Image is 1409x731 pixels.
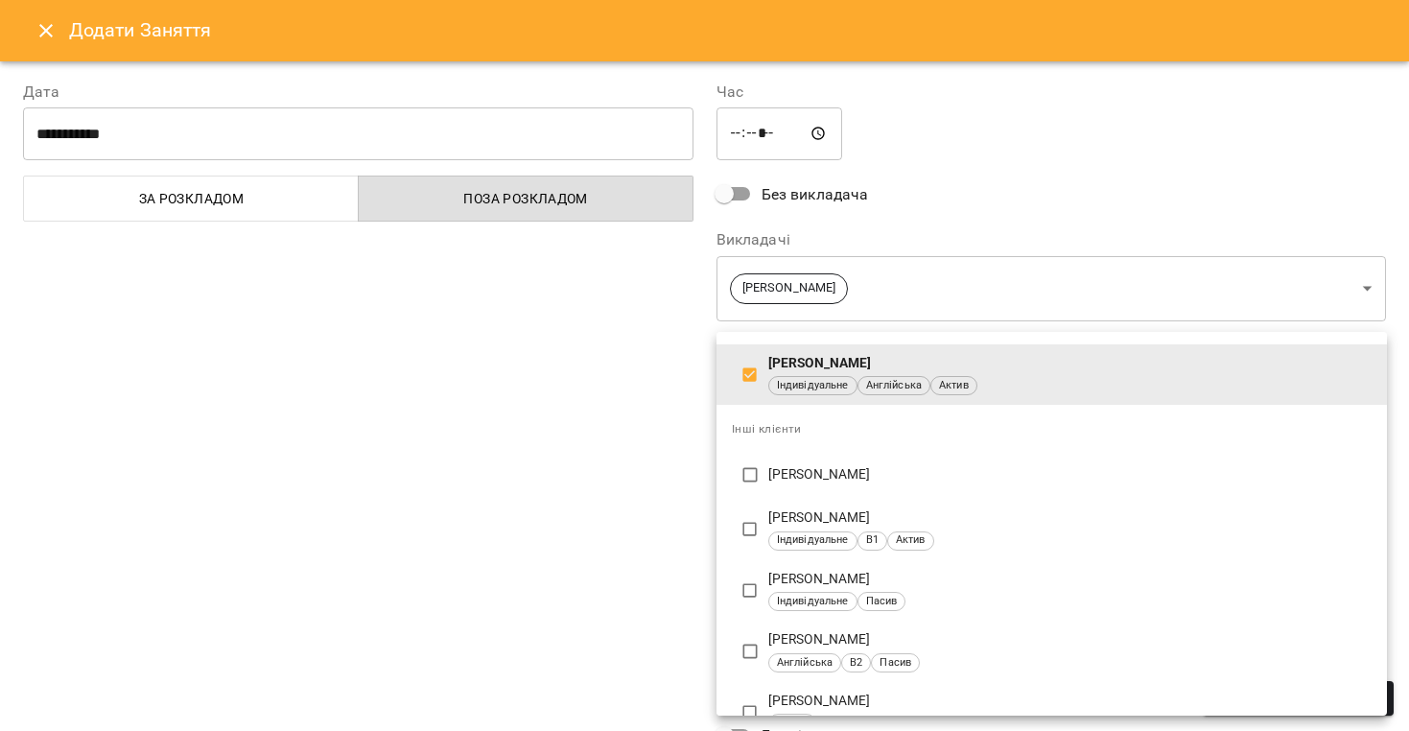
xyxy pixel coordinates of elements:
[931,378,976,394] span: Актив
[858,378,929,394] span: Англійська
[858,532,886,549] span: В1
[768,630,1372,649] p: [PERSON_NAME]
[768,465,1372,484] p: [PERSON_NAME]
[769,532,857,549] span: Індивідуальне
[872,655,919,672] span: Пасив
[842,655,870,672] span: В2
[768,508,1372,528] p: [PERSON_NAME]
[768,692,1372,711] p: [PERSON_NAME]
[858,594,905,610] span: Пасив
[769,655,840,672] span: Англійська
[732,422,802,436] span: Інші клієнти
[768,354,1372,373] p: [PERSON_NAME]
[768,570,1372,589] p: [PERSON_NAME]
[888,532,933,549] span: Актив
[769,594,857,610] span: Індивідуальне
[769,378,857,394] span: Індивідуальне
